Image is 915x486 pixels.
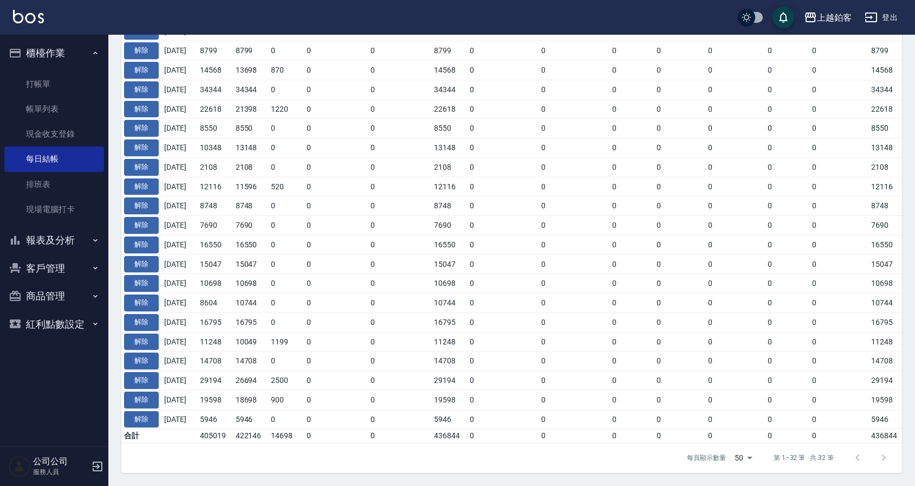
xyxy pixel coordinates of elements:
td: 0 [654,157,706,177]
td: 0 [654,177,706,196]
td: 0 [467,61,538,80]
td: 0 [609,274,654,293]
button: 櫃檯作業 [4,39,104,67]
td: 1220 [268,99,304,119]
td: 0 [467,196,538,216]
td: 0 [809,274,869,293]
td: 0 [538,99,610,119]
td: 0 [467,157,538,177]
td: 0 [467,138,538,158]
td: 0 [268,235,304,254]
td: 0 [467,99,538,119]
td: 0 [654,61,706,80]
td: 0 [765,157,809,177]
td: 0 [538,157,610,177]
td: 0 [705,196,765,216]
td: 0 [705,80,765,99]
td: 0 [765,99,809,119]
td: 2108 [431,157,467,177]
td: [DATE] [161,371,197,391]
td: 0 [609,312,654,332]
td: 0 [809,119,869,138]
td: 0 [809,177,869,196]
button: 解除 [124,275,159,292]
td: 11248 [431,332,467,351]
td: 22618 [197,99,233,119]
td: 0 [705,61,765,80]
td: 0 [304,371,368,391]
td: 7690 [197,216,233,235]
button: 解除 [124,120,159,137]
td: 7690 [233,216,269,235]
td: 16795 [431,312,467,332]
td: [DATE] [161,41,197,61]
td: 0 [467,177,538,196]
td: 8748 [431,196,467,216]
button: 紅利點數設定 [4,310,104,338]
td: 0 [467,41,538,61]
td: 0 [705,254,765,274]
td: 0 [609,41,654,61]
td: [DATE] [161,119,197,138]
td: 0 [538,41,610,61]
td: 16550 [233,235,269,254]
td: 0 [705,235,765,254]
td: 870 [268,61,304,80]
td: 0 [368,216,432,235]
td: 0 [538,254,610,274]
td: 0 [609,235,654,254]
td: 0 [654,119,706,138]
td: 0 [368,274,432,293]
td: 8799 [431,41,467,61]
button: save [773,7,794,28]
td: 0 [304,177,368,196]
td: 0 [304,332,368,351]
td: 0 [705,138,765,158]
td: 0 [538,235,610,254]
button: 客戶管理 [4,254,104,283]
td: 0 [765,196,809,216]
td: 0 [609,61,654,80]
td: 0 [467,216,538,235]
td: 11248 [197,332,233,351]
td: [DATE] [161,351,197,371]
td: 0 [765,312,809,332]
td: 0 [654,41,706,61]
td: 0 [538,177,610,196]
td: [DATE] [161,332,197,351]
td: 0 [765,351,809,371]
td: 0 [268,196,304,216]
td: 0 [809,351,869,371]
td: 8799 [233,41,269,61]
td: [DATE] [161,99,197,119]
td: 10348 [197,138,233,158]
td: 8748 [197,196,233,216]
td: 0 [268,274,304,293]
td: 0 [467,293,538,313]
button: 解除 [124,353,159,369]
td: 34344 [431,80,467,99]
td: 2108 [197,157,233,177]
td: 0 [705,99,765,119]
td: 8550 [431,119,467,138]
td: 0 [765,254,809,274]
td: 15047 [233,254,269,274]
td: 8748 [233,196,269,216]
td: 0 [609,80,654,99]
td: 0 [765,332,809,351]
td: 0 [765,138,809,158]
p: 服務人員 [33,467,88,477]
td: 13698 [233,61,269,80]
td: 0 [268,80,304,99]
td: 14708 [233,351,269,371]
td: 0 [609,216,654,235]
button: 上越鉑客 [800,7,856,29]
td: 0 [609,254,654,274]
a: 帳單列表 [4,97,104,121]
td: 0 [304,216,368,235]
div: 50 [730,443,756,472]
button: 解除 [124,101,159,118]
button: 解除 [124,139,159,156]
td: 0 [368,80,432,99]
td: 0 [654,216,706,235]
